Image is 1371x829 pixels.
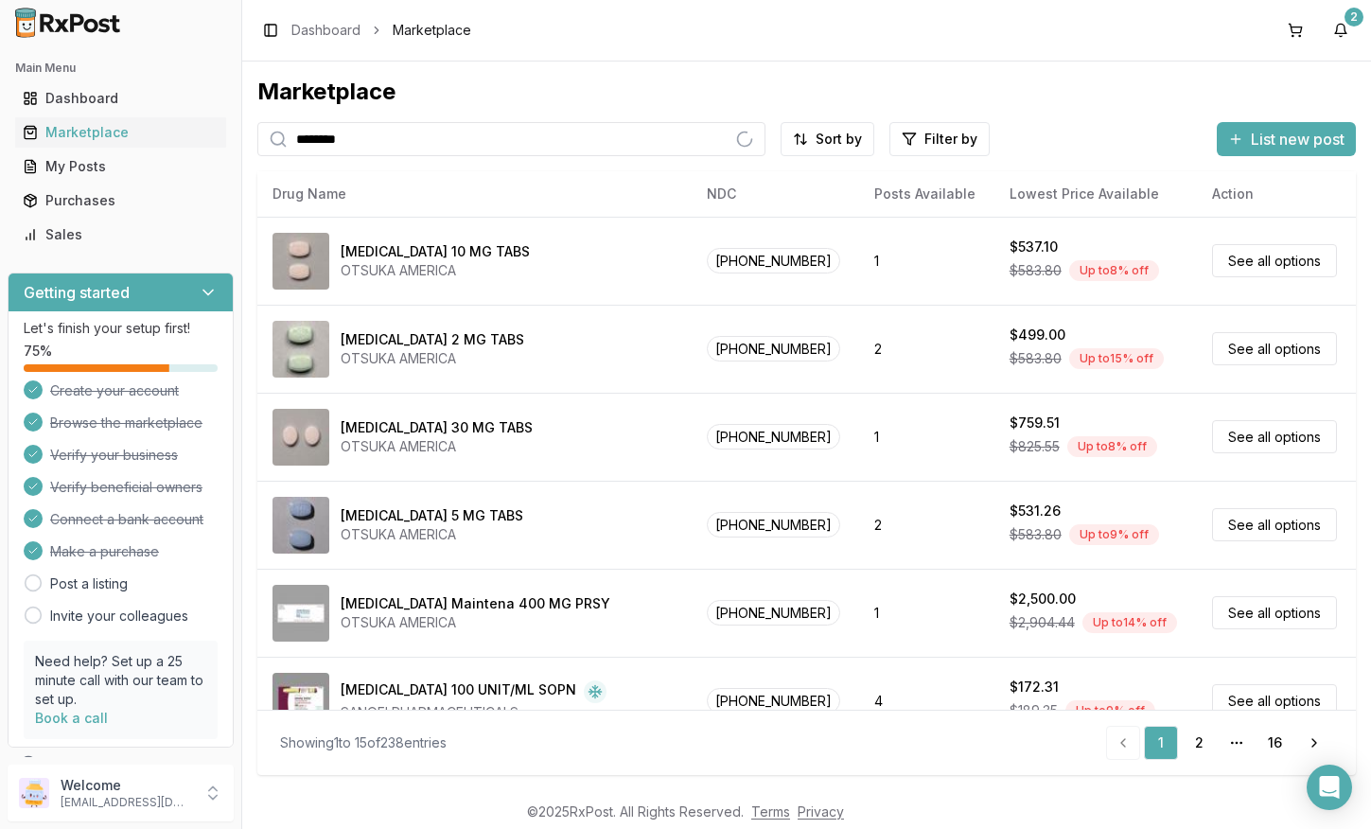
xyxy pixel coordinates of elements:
td: 1 [859,569,993,657]
a: See all options [1212,596,1337,629]
a: 16 [1257,726,1292,760]
h2: Main Menu [15,61,226,76]
span: $825.55 [1010,437,1060,456]
a: Dashboard [291,21,360,40]
a: Sales [15,218,226,252]
img: Abilify Maintena 400 MG PRSY [272,585,329,642]
nav: breadcrumb [291,21,471,40]
div: 2 [1345,8,1363,26]
div: SANOFI PHARMACEUTICALS [341,703,606,722]
span: 75 % [24,342,52,361]
div: OTSUKA AMERICA [341,437,533,456]
div: Up to 8 % off [1069,260,1159,281]
div: Up to 9 % off [1065,700,1155,721]
a: See all options [1212,332,1337,365]
a: See all options [1212,244,1337,277]
div: $531.26 [1010,502,1061,520]
span: Marketplace [393,21,471,40]
img: Admelog SoloStar 100 UNIT/ML SOPN [272,673,329,730]
th: Posts Available [859,171,993,217]
img: User avatar [19,778,49,808]
a: My Posts [15,150,226,184]
td: 2 [859,481,993,569]
button: Support [8,748,234,782]
button: My Posts [8,151,234,182]
button: Sales [8,220,234,250]
span: Filter by [924,130,977,149]
button: Sort by [781,122,874,156]
div: Purchases [23,191,219,210]
button: Dashboard [8,83,234,114]
th: Action [1197,171,1356,217]
div: [MEDICAL_DATA] 100 UNIT/ML SOPN [341,680,576,703]
a: Go to next page [1295,726,1333,760]
td: 1 [859,217,993,305]
div: OTSUKA AMERICA [341,261,530,280]
span: Sort by [816,130,862,149]
div: OTSUKA AMERICA [341,525,523,544]
a: Invite your colleagues [50,607,188,626]
a: Purchases [15,184,226,218]
th: Drug Name [257,171,692,217]
div: $537.10 [1010,238,1058,256]
a: List new post [1217,132,1356,150]
span: Verify your business [50,446,178,465]
a: See all options [1212,420,1337,453]
div: OTSUKA AMERICA [341,349,524,368]
div: Up to 9 % off [1069,524,1159,545]
a: Book a call [35,710,108,726]
span: Make a purchase [50,542,159,561]
span: [PHONE_NUMBER] [707,248,840,273]
div: OTSUKA AMERICA [341,613,610,632]
span: $583.80 [1010,525,1062,544]
div: $759.51 [1010,414,1060,432]
div: $2,500.00 [1010,590,1076,609]
h3: Getting started [24,281,130,304]
button: 2 [1326,15,1356,45]
div: My Posts [23,157,219,176]
a: Privacy [798,803,844,820]
th: NDC [692,171,859,217]
button: Filter by [889,122,990,156]
div: Open Intercom Messenger [1307,765,1352,810]
p: Welcome [61,776,192,795]
div: [MEDICAL_DATA] 5 MG TABS [341,506,523,525]
a: 2 [1182,726,1216,760]
div: $499.00 [1010,326,1065,344]
div: Dashboard [23,89,219,108]
a: See all options [1212,508,1337,541]
span: List new post [1251,128,1345,150]
span: $583.80 [1010,261,1062,280]
span: $583.80 [1010,349,1062,368]
td: 1 [859,393,993,481]
div: Up to 14 % off [1082,612,1177,633]
span: $189.35 [1010,701,1058,720]
span: Verify beneficial owners [50,478,202,497]
a: Dashboard [15,81,226,115]
a: See all options [1212,684,1337,717]
span: $2,904.44 [1010,613,1075,632]
button: List new post [1217,122,1356,156]
nav: pagination [1106,726,1333,760]
a: Marketplace [15,115,226,150]
img: Abilify 10 MG TABS [272,233,329,290]
th: Lowest Price Available [994,171,1197,217]
div: Marketplace [23,123,219,142]
div: Sales [23,225,219,244]
img: Abilify 30 MG TABS [272,409,329,466]
td: 4 [859,657,993,745]
img: Abilify 5 MG TABS [272,497,329,554]
div: Up to 8 % off [1067,436,1157,457]
span: [PHONE_NUMBER] [707,600,840,626]
div: [MEDICAL_DATA] 10 MG TABS [341,242,530,261]
span: Create your account [50,381,179,400]
div: Up to 15 % off [1069,348,1164,369]
span: Browse the marketplace [50,414,202,432]
button: Purchases [8,185,234,216]
p: Need help? Set up a 25 minute call with our team to set up. [35,652,206,709]
p: Let's finish your setup first! [24,319,218,338]
div: [MEDICAL_DATA] 30 MG TABS [341,418,533,437]
img: Abilify 2 MG TABS [272,321,329,378]
span: [PHONE_NUMBER] [707,688,840,714]
button: Marketplace [8,117,234,148]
